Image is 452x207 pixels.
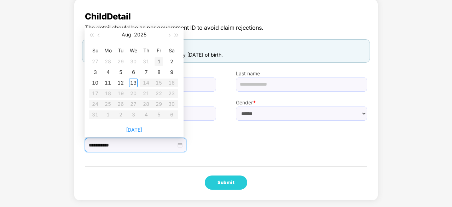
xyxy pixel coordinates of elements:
[165,45,178,56] th: Sa
[152,67,165,77] td: 2025-08-08
[152,56,165,67] td: 2025-08-01
[116,79,125,87] div: 12
[85,10,367,23] span: Child Detail
[114,77,127,88] td: 2025-08-12
[236,70,367,77] label: Last name
[104,57,112,66] div: 28
[165,56,178,67] td: 2025-08-02
[167,68,176,76] div: 9
[114,56,127,67] td: 2025-07-29
[134,28,146,42] button: 2025
[126,127,142,133] a: [DATE]
[152,45,165,56] th: Fr
[140,67,152,77] td: 2025-08-07
[165,67,178,77] td: 2025-08-09
[104,79,112,87] div: 11
[91,57,99,66] div: 27
[129,68,138,76] div: 6
[91,68,99,76] div: 3
[167,57,176,66] div: 2
[85,23,367,32] span: The detail should be as per government ID to avoid claim rejections.
[127,67,140,77] td: 2025-08-06
[122,28,131,42] button: Aug
[102,45,114,56] th: Mo
[89,77,102,88] td: 2025-08-10
[102,77,114,88] td: 2025-08-11
[91,79,99,87] div: 10
[89,67,102,77] td: 2025-08-03
[236,99,367,107] label: Gender
[89,45,102,56] th: Su
[114,45,127,56] th: Tu
[102,67,114,77] td: 2025-08-04
[205,176,247,190] button: Submit
[116,68,125,76] div: 5
[127,45,140,56] th: We
[155,57,163,66] div: 1
[116,57,125,66] div: 29
[140,45,152,56] th: Th
[89,56,102,67] td: 2025-07-27
[155,68,163,76] div: 8
[129,57,138,66] div: 30
[129,79,138,87] div: 13
[114,67,127,77] td: 2025-08-05
[127,77,140,88] td: 2025-08-13
[127,56,140,67] td: 2025-07-30
[142,57,150,66] div: 31
[102,56,114,67] td: 2025-07-28
[104,68,112,76] div: 4
[140,56,152,67] td: 2025-07-31
[142,68,150,76] div: 7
